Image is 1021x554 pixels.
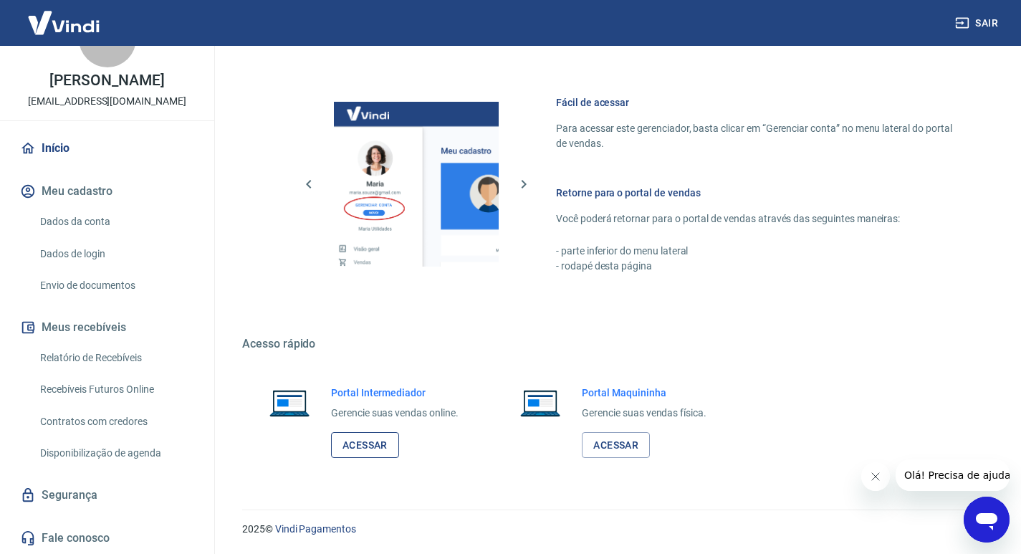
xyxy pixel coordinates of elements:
[510,386,570,420] img: Imagem de um notebook aberto
[49,73,164,88] p: [PERSON_NAME]
[28,94,186,109] p: [EMAIL_ADDRESS][DOMAIN_NAME]
[34,439,197,468] a: Disponibilização de agenda
[334,102,499,267] img: Imagem da dashboard mostrando o botão de gerenciar conta na sidebar no lado esquerdo
[17,133,197,164] a: Início
[964,497,1010,543] iframe: Botão para abrir a janela de mensagens
[556,211,952,226] p: Você poderá retornar para o portal de vendas através das seguintes maneiras:
[952,10,1004,37] button: Sair
[17,1,110,44] img: Vindi
[331,432,399,459] a: Acessar
[556,259,952,274] p: - rodapé desta página
[331,386,459,400] h6: Portal Intermediador
[17,176,197,207] button: Meu cadastro
[556,244,952,259] p: - parte inferior do menu lateral
[259,386,320,420] img: Imagem de um notebook aberto
[34,407,197,436] a: Contratos com credores
[556,95,952,110] h6: Fácil de acessar
[896,459,1010,491] iframe: Mensagem da empresa
[331,406,459,421] p: Gerencie suas vendas online.
[242,522,987,537] p: 2025 ©
[582,386,706,400] h6: Portal Maquininha
[556,186,952,200] h6: Retorne para o portal de vendas
[275,523,356,535] a: Vindi Pagamentos
[34,343,197,373] a: Relatório de Recebíveis
[17,479,197,511] a: Segurança
[861,462,890,491] iframe: Fechar mensagem
[34,375,197,404] a: Recebíveis Futuros Online
[34,239,197,269] a: Dados de login
[582,432,650,459] a: Acessar
[582,406,706,421] p: Gerencie suas vendas física.
[34,207,197,237] a: Dados da conta
[34,271,197,300] a: Envio de documentos
[556,121,952,151] p: Para acessar este gerenciador, basta clicar em “Gerenciar conta” no menu lateral do portal de ven...
[17,522,197,554] a: Fale conosco
[242,337,987,351] h5: Acesso rápido
[9,10,120,22] span: Olá! Precisa de ajuda?
[17,312,197,343] button: Meus recebíveis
